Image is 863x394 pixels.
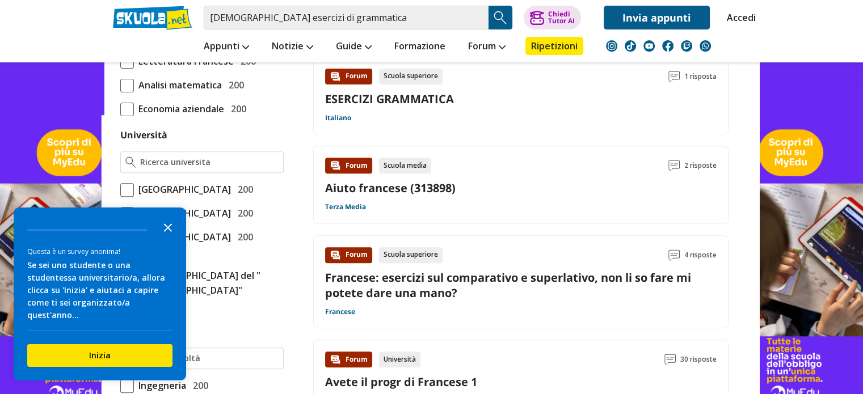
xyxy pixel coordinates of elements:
[325,180,456,196] a: Aiuto francese (313898)
[134,253,284,298] span: Università [DEMOGRAPHIC_DATA] del "[DEMOGRAPHIC_DATA]"
[201,37,252,57] a: Appunti
[727,6,751,29] a: Accedi
[330,354,341,365] img: Forum contenuto
[662,40,673,52] img: facebook
[606,40,617,52] img: instagram
[140,156,278,168] input: Ricerca universita
[379,69,443,84] div: Scuola superiore
[325,202,366,211] a: Terza Media
[604,6,710,29] a: Invia appunti
[684,158,717,173] span: 2 risposte
[134,78,222,92] span: Analisi matematica
[684,247,717,263] span: 4 risposte
[333,37,374,57] a: Guide
[325,69,372,84] div: Forum
[27,344,172,367] button: Inizia
[625,40,636,52] img: tiktok
[325,247,372,263] div: Forum
[391,37,448,57] a: Formazione
[27,246,172,257] div: Questa è un survey anonima!
[680,351,717,367] span: 30 risposte
[134,101,224,116] span: Economia aziendale
[330,249,341,261] img: Forum contenuto
[134,378,186,393] span: Ingegneria
[668,160,680,171] img: Commenti lettura
[664,354,676,365] img: Commenti lettura
[325,374,477,389] a: Avete il progr di Francese 1
[134,182,231,197] span: [GEOGRAPHIC_DATA]
[489,6,512,29] button: Search Button
[224,78,244,92] span: 200
[233,206,253,221] span: 200
[325,158,372,173] div: Forum
[524,6,581,29] button: ChiediTutor AI
[492,9,509,26] img: Cerca appunti, riassunti o versioni
[379,158,431,173] div: Scuola media
[325,113,351,122] a: Italiano
[134,206,231,221] span: [GEOGRAPHIC_DATA]
[668,71,680,82] img: Commenti lettura
[188,378,208,393] span: 200
[233,230,253,244] span: 200
[330,160,341,171] img: Forum contenuto
[140,353,278,364] input: Ricerca facoltà
[120,129,167,141] label: Università
[325,307,355,316] a: Francese
[379,351,420,367] div: Università
[125,156,136,168] img: Ricerca universita
[27,259,172,321] div: Se sei uno studente o una studentessa universitario/a, allora clicca su 'Inizia' e aiutaci a capi...
[269,37,316,57] a: Notizie
[204,6,489,29] input: Cerca appunti, riassunti o versioni
[157,215,179,238] button: Close the survey
[14,207,186,380] div: Survey
[325,91,454,107] a: ESERCIZI GRAMMATICA
[548,11,574,24] div: Chiedi Tutor AI
[325,270,691,300] a: Francese: esercizi sul comparativo e superlativo, non li so fare mi potete dare una mano?
[325,351,372,367] div: Forum
[681,40,692,52] img: twitch
[668,249,680,261] img: Commenti lettura
[226,101,246,116] span: 200
[684,69,717,84] span: 1 risposta
[330,71,341,82] img: Forum contenuto
[379,247,443,263] div: Scuola superiore
[233,182,253,197] span: 200
[525,37,583,55] a: Ripetizioni
[700,40,711,52] img: WhatsApp
[465,37,508,57] a: Forum
[643,40,655,52] img: youtube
